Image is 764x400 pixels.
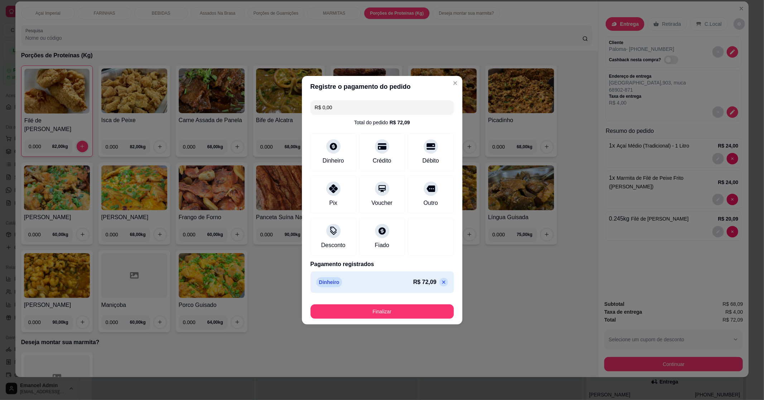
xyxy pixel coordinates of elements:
p: Pagamento registrados [311,260,454,269]
p: R$ 72,09 [413,278,437,286]
div: Desconto [321,241,346,250]
div: R$ 72,09 [390,119,410,126]
input: Ex.: hambúrguer de cordeiro [315,100,450,115]
div: Fiado [375,241,389,250]
button: Close [450,77,461,89]
div: Pix [329,199,337,207]
div: Total do pedido [354,119,410,126]
p: Dinheiro [316,277,342,287]
div: Voucher [371,199,393,207]
div: Dinheiro [323,156,344,165]
div: Outro [423,199,438,207]
div: Crédito [373,156,391,165]
header: Registre o pagamento do pedido [302,76,462,97]
button: Finalizar [311,304,454,319]
div: Débito [422,156,439,165]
